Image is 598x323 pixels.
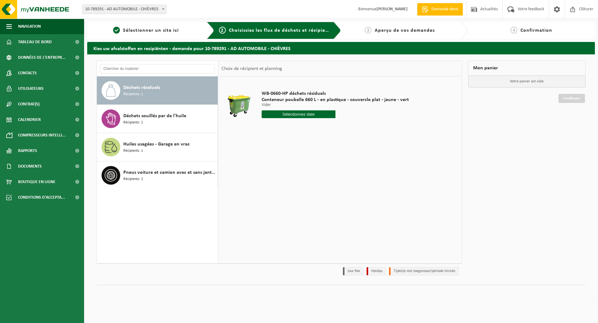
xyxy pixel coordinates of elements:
[510,27,517,34] span: 4
[367,267,386,275] li: Holiday
[18,34,52,50] span: Tableau de bord
[18,143,37,159] span: Rapports
[262,90,409,97] span: WB-0660-HP déchets résiduels
[97,105,218,133] button: Déchets souillés par de l'huile Récipients: 1
[430,6,460,12] span: Demande devis
[343,267,363,275] li: Jour fixe
[123,91,143,97] span: Récipients: 1
[97,76,218,105] button: Déchets résiduels Récipients: 1
[18,65,37,81] span: Contacts
[18,50,66,65] span: Données de l'entrepr...
[123,169,216,176] span: Pneus voiture et camion avec et sans jante en mélange
[123,112,186,120] span: Déchets souillés par de l'huile
[558,94,585,103] a: Continuer
[18,112,41,127] span: Calendrier
[229,28,333,33] span: Choisissiez les flux de déchets et récipients
[18,96,40,112] span: Contrat(s)
[375,28,435,33] span: Aperçu de vos demandes
[83,5,166,14] span: 10-789291 - AD AUTOMOBILE - CHIÈVRES
[377,7,408,12] strong: [PERSON_NAME]
[218,61,285,76] div: Choix de récipient et planning
[520,28,552,33] span: Confirmation
[18,19,41,34] span: Navigation
[262,97,409,103] span: Conteneur poubelle 660 L - en plastique - couvercle plat - jaune - vert
[389,267,459,275] li: Tijdelijk niet toegestaan/période limitée
[262,103,409,107] p: Vider
[417,3,463,16] a: Demande devis
[113,27,120,34] span: 1
[123,176,143,182] span: Récipients: 1
[123,120,143,126] span: Récipients: 1
[219,27,226,34] span: 2
[97,133,218,161] button: Huiles usagées - Garage en vrac Récipients: 1
[87,42,595,54] h2: Kies uw afvalstoffen en recipiënten - demande pour 10-789291 - AD AUTOMOBILE - CHIÈVRES
[90,27,202,34] a: 1Sélectionner un site ici
[123,84,160,91] span: Déchets résiduels
[365,27,372,34] span: 3
[18,127,66,143] span: Compresseurs intelli...
[18,159,42,174] span: Documents
[100,64,215,73] input: Chercher du matériel
[18,81,44,96] span: Utilisateurs
[97,161,218,189] button: Pneus voiture et camion avec et sans jante en mélange Récipients: 1
[82,5,167,14] span: 10-789291 - AD AUTOMOBILE - CHIÈVRES
[123,28,179,33] span: Sélectionner un site ici
[18,174,55,190] span: Boutique en ligne
[123,141,190,148] span: Huiles usagées - Garage en vrac
[468,61,586,76] div: Mon panier
[18,190,65,205] span: Conditions d'accepta...
[468,76,586,87] p: Votre panier est vide
[123,148,143,154] span: Récipients: 1
[262,110,335,118] input: Sélectionnez date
